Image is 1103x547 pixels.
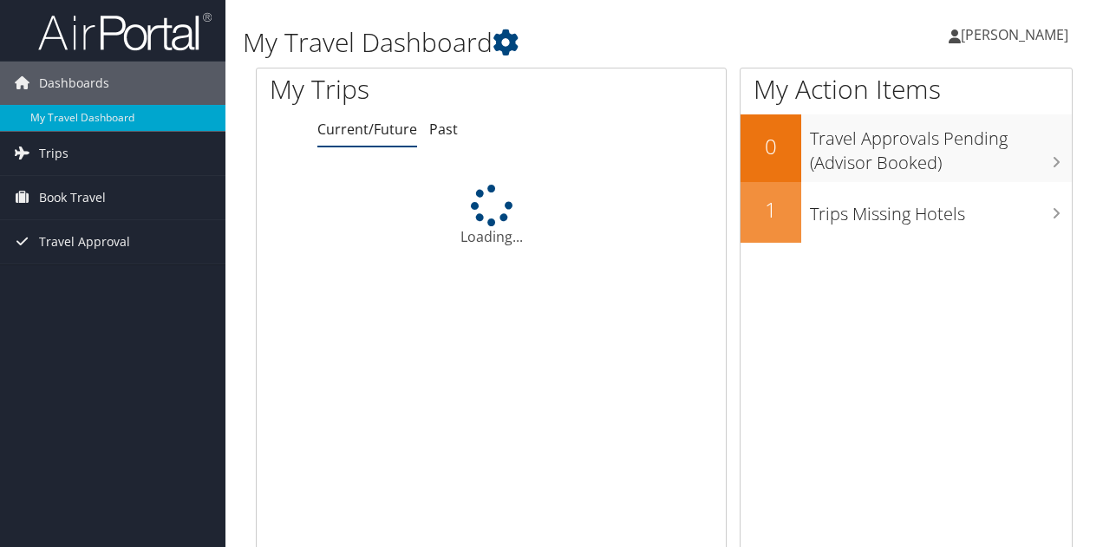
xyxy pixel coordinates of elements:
span: Dashboards [39,62,109,105]
h3: Trips Missing Hotels [810,193,1072,226]
h3: Travel Approvals Pending (Advisor Booked) [810,118,1072,175]
h1: My Trips [270,71,518,107]
span: [PERSON_NAME] [961,25,1068,44]
h1: My Travel Dashboard [243,24,805,61]
a: Past [429,120,458,139]
h1: My Action Items [741,71,1072,107]
img: airportal-logo.png [38,11,212,52]
a: Current/Future [317,120,417,139]
span: Trips [39,132,69,175]
span: Book Travel [39,176,106,219]
a: 0Travel Approvals Pending (Advisor Booked) [741,114,1072,181]
span: Travel Approval [39,220,130,264]
a: 1Trips Missing Hotels [741,182,1072,243]
h2: 0 [741,132,801,161]
h2: 1 [741,195,801,225]
div: Loading... [257,185,726,247]
a: [PERSON_NAME] [949,9,1086,61]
